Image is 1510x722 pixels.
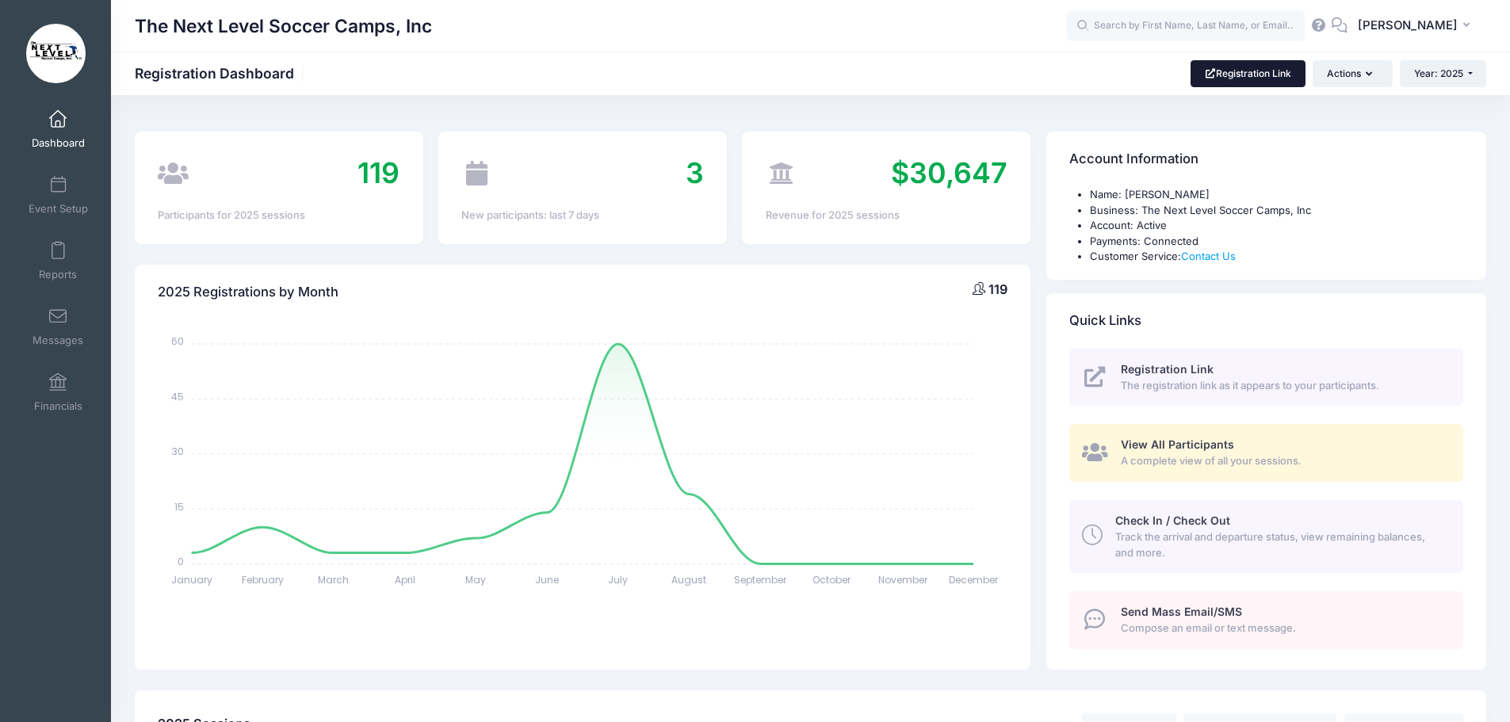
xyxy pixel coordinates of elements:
[178,555,184,568] tspan: 0
[1121,453,1445,469] span: A complete view of all your sessions.
[1069,137,1198,182] h4: Account Information
[812,573,851,586] tspan: October
[21,233,96,288] a: Reports
[32,334,83,347] span: Messages
[32,136,85,150] span: Dashboard
[395,573,415,586] tspan: April
[1069,424,1463,482] a: View All Participants A complete view of all your sessions.
[949,573,999,586] tspan: December
[1191,60,1305,87] a: Registration Link
[135,65,308,82] h1: Registration Dashboard
[158,269,338,315] h4: 2025 Registrations by Month
[734,573,787,586] tspan: September
[988,281,1007,297] span: 119
[39,268,77,281] span: Reports
[1069,591,1463,649] a: Send Mass Email/SMS Compose an email or text message.
[171,389,184,403] tspan: 45
[609,573,629,586] tspan: July
[686,155,704,190] span: 3
[1069,349,1463,407] a: Registration Link The registration link as it appears to your participants.
[1348,8,1486,44] button: [PERSON_NAME]
[21,101,96,157] a: Dashboard
[1115,514,1230,527] span: Check In / Check Out
[878,573,928,586] tspan: November
[158,208,399,223] div: Participants for 2025 sessions
[171,573,212,586] tspan: January
[1121,362,1214,376] span: Registration Link
[1181,250,1236,262] a: Contact Us
[171,334,184,348] tspan: 60
[172,445,184,458] tspan: 30
[1313,60,1392,87] button: Actions
[357,155,399,190] span: 119
[29,202,88,216] span: Event Setup
[1121,621,1445,636] span: Compose an email or text message.
[21,167,96,223] a: Event Setup
[466,573,487,586] tspan: May
[1121,378,1445,394] span: The registration link as it appears to your participants.
[1090,203,1463,219] li: Business: The Next Level Soccer Camps, Inc
[1414,67,1463,79] span: Year: 2025
[319,573,350,586] tspan: March
[21,299,96,354] a: Messages
[1069,298,1141,343] h4: Quick Links
[1067,10,1305,42] input: Search by First Name, Last Name, or Email...
[1121,605,1242,618] span: Send Mass Email/SMS
[1090,218,1463,234] li: Account: Active
[535,573,559,586] tspan: June
[1090,249,1463,265] li: Customer Service:
[242,573,284,586] tspan: February
[1400,60,1486,87] button: Year: 2025
[672,573,707,586] tspan: August
[1090,234,1463,250] li: Payments: Connected
[1115,529,1445,560] span: Track the arrival and departure status, view remaining balances, and more.
[1069,500,1463,573] a: Check In / Check Out Track the arrival and departure status, view remaining balances, and more.
[1090,187,1463,203] li: Name: [PERSON_NAME]
[1358,17,1458,34] span: [PERSON_NAME]
[26,24,86,83] img: The Next Level Soccer Camps, Inc
[21,365,96,420] a: Financials
[135,8,432,44] h1: The Next Level Soccer Camps, Inc
[1121,437,1234,451] span: View All Participants
[174,499,184,513] tspan: 15
[34,399,82,413] span: Financials
[461,208,703,223] div: New participants: last 7 days
[891,155,1007,190] span: $30,647
[766,208,1007,223] div: Revenue for 2025 sessions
